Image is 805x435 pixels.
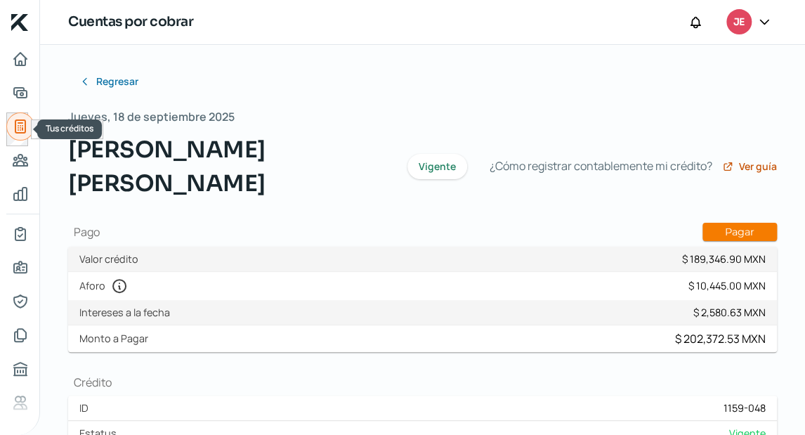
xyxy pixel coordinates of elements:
[693,306,766,319] div: $ 2,580.63 MXN
[739,162,777,171] span: Ver guía
[68,67,150,96] button: Regresar
[6,112,34,141] a: Tus créditos
[419,162,456,171] span: Vigente
[682,252,766,266] div: $ 189,346.90 MXN
[6,389,34,417] a: Referencias
[79,278,133,294] label: Aforo
[68,12,193,32] h1: Cuentas por cobrar
[68,223,777,241] h1: Pago
[6,220,34,248] a: Mi contrato
[688,279,766,292] div: $ 10,445.00 MXN
[702,223,777,241] button: Pagar
[733,14,744,31] span: JE
[490,156,712,176] span: ¿Cómo registrar contablemente mi crédito?
[6,79,34,107] a: Adelantar facturas
[68,375,777,390] h1: Crédito
[79,252,144,266] label: Valor crédito
[6,45,34,73] a: Inicio
[68,107,235,127] span: Jueves, 18 de septiembre 2025
[79,401,94,415] label: ID
[724,401,766,415] div: 1159-048
[6,180,34,208] a: Mis finanzas
[79,306,176,319] label: Intereses a la fecha
[6,287,34,316] a: Representantes
[6,321,34,349] a: Documentos
[6,254,34,282] a: Información general
[96,77,138,86] span: Regresar
[6,146,34,174] a: Pago a proveedores
[675,331,766,346] div: $ 202,372.53 MXN
[722,161,777,172] a: Ver guía
[68,133,391,200] span: [PERSON_NAME] [PERSON_NAME]
[79,332,154,345] label: Monto a Pagar
[46,122,93,134] span: Tus créditos
[6,355,34,383] a: Buró de crédito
